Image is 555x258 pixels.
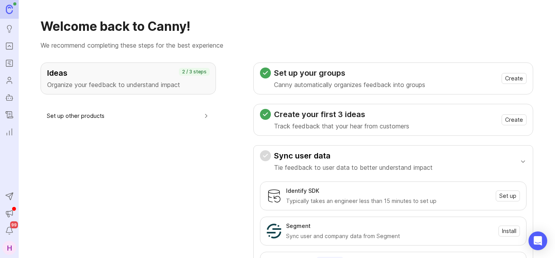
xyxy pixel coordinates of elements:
p: Track feedback that your hear from customers [274,121,409,131]
h3: Create your first 3 ideas [274,109,409,120]
button: IdeasOrganize your feedback to understand impact2 / 3 steps [41,62,216,94]
a: Ideas [2,22,16,36]
img: Segment [267,224,281,238]
p: We recommend completing these steps for the best experience [41,41,533,50]
span: Install [502,227,516,235]
img: Identify SDK [267,189,281,203]
h3: Sync user data [274,150,433,161]
button: Set up [496,190,520,201]
h1: Welcome back to Canny! [41,19,533,34]
p: Canny automatically organizes feedback into groups [274,80,425,89]
p: 2 / 3 steps [182,69,207,75]
div: Open Intercom Messenger [528,231,547,250]
button: Create [502,114,527,125]
button: Set up other products [47,107,210,125]
h3: Ideas [47,68,209,78]
p: Tie feedback to user data to better understand impact [274,163,433,172]
span: 99 [10,221,18,228]
span: Set up [499,192,516,200]
a: Changelog [2,108,16,122]
div: Identify SDK [286,187,319,195]
button: Notifications [2,224,16,238]
button: Send to Autopilot [2,189,16,203]
button: Sync user dataTie feedback to user data to better understand impact [260,146,527,177]
h3: Set up your groups [274,68,425,78]
p: Organize your feedback to understand impact [47,80,209,89]
button: Create [502,73,527,84]
a: Autopilot [2,91,16,105]
div: Segment [286,222,311,230]
button: H [2,241,16,255]
button: Install [498,226,520,237]
span: Create [505,75,523,82]
span: Create [505,116,523,124]
img: Canny Home [6,5,13,14]
div: Sync user and company data from Segment [286,232,494,240]
a: Users [2,73,16,87]
a: Portal [2,39,16,53]
div: Typically takes an engineer less than 15 minutes to set up [286,197,491,205]
button: Announcements [2,206,16,221]
a: Reporting [2,125,16,139]
a: Roadmaps [2,56,16,70]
